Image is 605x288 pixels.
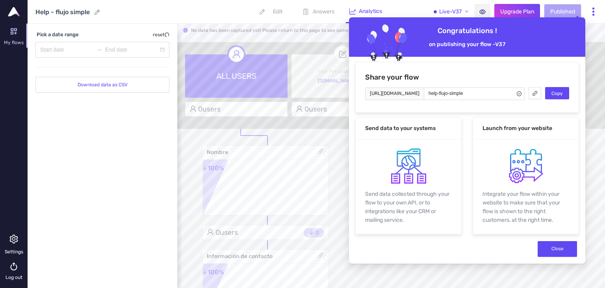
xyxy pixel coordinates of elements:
span: Your Personalised URL [317,69,368,74]
p: Edit [273,8,282,15]
div: Send data collected through your flow to your own API, or to integrations like your CRM or mailin... [365,190,452,225]
span: Upgrade Plan [500,7,534,16]
span: eye [479,9,486,15]
span: to [97,47,102,52]
span: Live - V37 [433,7,462,16]
span: link [529,91,541,96]
p: Answers [313,8,334,15]
span: swap-right [97,47,102,52]
div: Información de contacto [207,250,328,264]
div: 0 [304,228,324,238]
h3: on publishing your flow - V37 [429,40,506,49]
span: more [588,7,598,17]
div: Integrate your flow within your website to make sure that your flow is shown to the right custome... [483,190,569,225]
span: Download data as CSV [78,81,128,89]
div: 0 users [189,105,221,113]
a: [DOMAIN_NAME][URL] [318,78,367,84]
div: No data has been captured yet! Please return to this page to see some analytics once some users h... [191,27,599,34]
div: Send data to your systems [365,118,452,139]
span: user [296,105,303,112]
div: Nombre [207,146,328,160]
span: check-circle [517,91,521,96]
button: Copy [545,87,569,99]
img: Upflowy logo [8,7,20,17]
div: ALL USERS [185,54,288,98]
div: Launch from your website [483,118,569,139]
span: Copy [551,90,563,97]
div: Pick a date range [37,32,79,37]
span: user [189,105,197,112]
span: down [465,9,469,14]
span: arrow-down [202,269,208,275]
div: 0 users [207,228,238,237]
div: 0 users [296,105,327,113]
input: Start date [40,45,93,54]
h2: Share your flow [365,72,569,83]
button: Upgrade Plan [494,4,540,20]
button: Published [544,4,581,20]
span: user [207,229,214,236]
span: arrow-down [202,165,208,171]
span: Close [551,245,564,253]
button: link [529,87,541,99]
span: undo [165,32,169,37]
button: Close [538,241,577,257]
span: user [232,50,241,59]
input: End date [105,45,158,54]
span: arrow-down [309,230,314,235]
p: Analytics [359,8,382,15]
button: Live-V37down [431,4,471,20]
span: [URL][DOMAIN_NAME] [365,87,424,100]
span: reset [153,32,169,38]
h2: Congratulations ! [438,25,497,36]
span: info-circle [183,28,188,33]
div: Help - flujo simple [35,8,90,16]
button: Download data as CSV [35,77,169,93]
